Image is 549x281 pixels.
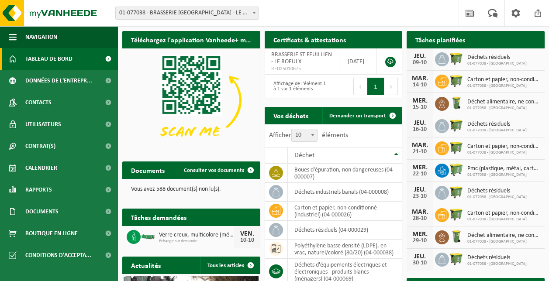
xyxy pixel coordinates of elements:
span: Boutique en ligne [25,223,78,244]
h2: Vos déchets [265,107,317,124]
div: MER. [411,231,428,238]
h2: Documents [122,161,173,178]
img: WB-0660-HPE-GN-50 [449,162,464,177]
span: Documents [25,201,59,223]
td: [DATE] [341,48,376,75]
h2: Certificats & attestations [265,31,355,48]
div: JEU. [411,186,428,193]
span: BRASSERIE ST FEUILLIEN - LE ROEULX [271,51,332,65]
button: Previous [353,78,367,95]
h2: Tâches planifiées [407,31,474,48]
span: Pmc (plastique, métal, carton boisson) (industriel) [467,165,540,172]
span: Demander un transport [329,113,386,119]
div: 28-10 [411,216,428,222]
td: polyéthylène basse densité (LDPE), en vrac, naturel/coloré (80/20) (04-000038) [288,240,403,259]
h2: Actualités [122,257,169,274]
img: HK-XC-10-GN-00 [141,232,155,240]
span: Tableau de bord [25,48,73,70]
div: JEU. [411,120,428,127]
span: 01-077038 - [GEOGRAPHIC_DATA] [467,150,540,155]
span: Conditions d'accepta... [25,244,91,266]
img: WB-0140-HPE-GN-50 [449,96,464,110]
span: 01-077038 - [GEOGRAPHIC_DATA] [467,83,540,89]
span: 10 [291,129,318,142]
span: Carton et papier, non-conditionné (industriel) [467,76,540,83]
span: Déchets résiduels [467,121,527,128]
div: 15-10 [411,104,428,110]
span: Rapports [25,179,52,201]
div: 09-10 [411,60,428,66]
span: 01-077038 - [GEOGRAPHIC_DATA] [467,128,527,133]
img: WB-1100-HPE-GN-50 [449,118,464,133]
img: WB-1100-HPE-GN-50 [449,207,464,222]
a: Tous les articles [200,257,259,274]
img: WB-1100-HPE-GN-50 [449,140,464,155]
div: MAR. [411,75,428,82]
span: 01-077038 - [GEOGRAPHIC_DATA] [467,239,540,244]
img: Download de VHEPlus App [122,48,260,152]
span: 01-077038 - [GEOGRAPHIC_DATA] [467,106,540,111]
div: MER. [411,97,428,104]
h2: Téléchargez l'application Vanheede+ maintenant! [122,31,260,48]
div: 23-10 [411,193,428,199]
span: Navigation [25,26,57,48]
span: 01-077038 - [GEOGRAPHIC_DATA] [467,217,540,222]
div: Affichage de l'élément 1 à 1 sur 1 éléments [269,77,329,96]
td: déchets industriels banals (04-000008) [288,183,403,202]
span: Déchets résiduels [467,54,527,61]
div: 22-10 [411,171,428,177]
img: WB-1100-HPE-GN-50 [449,251,464,266]
span: Données de l'entrepr... [25,70,92,92]
div: MAR. [411,209,428,216]
label: Afficher éléments [269,132,348,139]
div: 21-10 [411,149,428,155]
span: Déchet alimentaire, ne contenant pas de produits d'origine animale, non emballé [467,232,540,239]
span: Déchets résiduels [467,188,527,195]
span: Déchets résiduels [467,254,527,261]
img: WB-1100-HPE-GN-50 [449,73,464,88]
span: Contrat(s) [25,135,55,157]
div: MER. [411,164,428,171]
span: Echange sur demande [159,239,234,244]
span: Verre creux, multicolore (ménager) [159,232,234,239]
img: WB-1100-HPE-GN-50 [449,51,464,66]
span: RED25010675 [271,65,335,72]
span: Contacts [25,92,52,113]
span: 01-077038 - BRASSERIE ST FEUILLIEN - LE ROEULX [115,7,259,20]
span: 01-077038 - [GEOGRAPHIC_DATA] [467,261,527,267]
a: Consulter vos documents [177,161,259,179]
span: Calendrier [25,157,57,179]
a: Demander un transport [322,107,401,124]
span: 10 [292,129,317,141]
span: Déchet [294,152,314,159]
div: JEU. [411,53,428,60]
span: Consulter vos documents [184,168,244,173]
button: Next [384,78,398,95]
div: JEU. [411,253,428,260]
p: Vous avez 588 document(s) non lu(s). [131,186,252,192]
div: 29-10 [411,238,428,244]
span: Utilisateurs [25,113,61,135]
td: boues d'épuration, non dangereuses (04-000007) [288,164,403,183]
td: carton et papier, non-conditionné (industriel) (04-000026) [288,202,403,221]
button: 1 [367,78,384,95]
span: 01-077038 - [GEOGRAPHIC_DATA] [467,172,540,178]
img: WB-1100-HPE-GN-50 [449,185,464,199]
div: 30-10 [411,260,428,266]
span: Déchet alimentaire, ne contenant pas de produits d'origine animale, non emballé [467,99,540,106]
span: 01-077038 - [GEOGRAPHIC_DATA] [467,195,527,200]
td: déchets résiduels (04-000029) [288,221,403,240]
img: WB-0140-HPE-GN-50 [449,229,464,244]
div: 16-10 [411,127,428,133]
div: MAR. [411,142,428,149]
div: 10-10 [238,237,256,243]
div: VEN. [238,230,256,237]
span: Carton et papier, non-conditionné (industriel) [467,210,540,217]
span: 01-077038 - BRASSERIE ST FEUILLIEN - LE ROEULX [116,7,259,19]
span: 01-077038 - [GEOGRAPHIC_DATA] [467,61,527,66]
h2: Tâches demandées [122,209,195,226]
span: Carton et papier, non-conditionné (industriel) [467,143,540,150]
div: 14-10 [411,82,428,88]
